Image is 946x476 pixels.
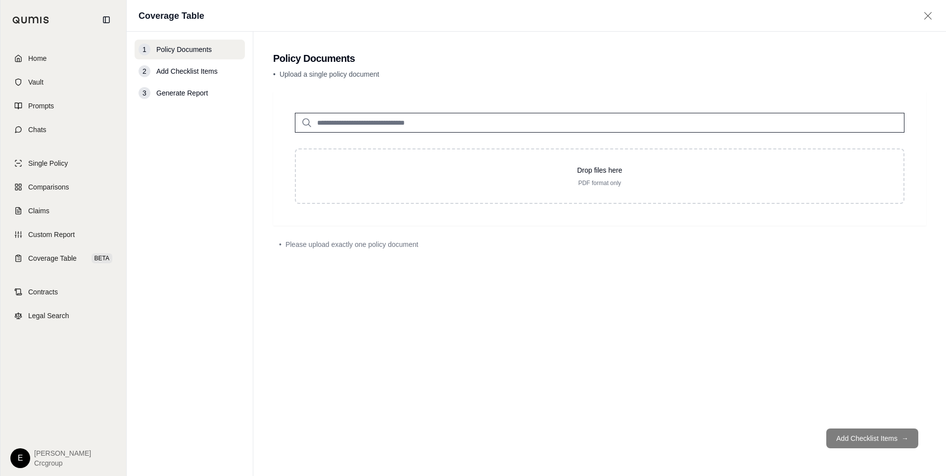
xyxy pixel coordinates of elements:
[273,70,276,78] span: •
[6,247,120,269] a: Coverage TableBETA
[92,253,112,263] span: BETA
[6,48,120,69] a: Home
[34,448,91,458] span: [PERSON_NAME]
[6,281,120,303] a: Contracts
[6,71,120,93] a: Vault
[28,311,69,321] span: Legal Search
[10,448,30,468] div: E
[279,239,282,249] span: •
[6,152,120,174] a: Single Policy
[139,9,204,23] h1: Coverage Table
[28,53,47,63] span: Home
[28,206,49,216] span: Claims
[34,458,91,468] span: Crcgroup
[139,44,150,55] div: 1
[285,239,419,249] span: Please upload exactly one policy document
[312,165,888,175] p: Drop files here
[273,51,926,65] h2: Policy Documents
[6,95,120,117] a: Prompts
[6,176,120,198] a: Comparisons
[6,224,120,245] a: Custom Report
[6,305,120,327] a: Legal Search
[139,87,150,99] div: 3
[156,88,208,98] span: Generate Report
[280,70,379,78] span: Upload a single policy document
[28,125,47,135] span: Chats
[156,45,212,54] span: Policy Documents
[98,12,114,28] button: Collapse sidebar
[28,77,44,87] span: Vault
[28,182,69,192] span: Comparisons
[28,287,58,297] span: Contracts
[6,119,120,141] a: Chats
[156,66,218,76] span: Add Checklist Items
[139,65,150,77] div: 2
[12,16,49,24] img: Qumis Logo
[28,158,68,168] span: Single Policy
[28,253,77,263] span: Coverage Table
[28,230,75,239] span: Custom Report
[312,179,888,187] p: PDF format only
[28,101,54,111] span: Prompts
[6,200,120,222] a: Claims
